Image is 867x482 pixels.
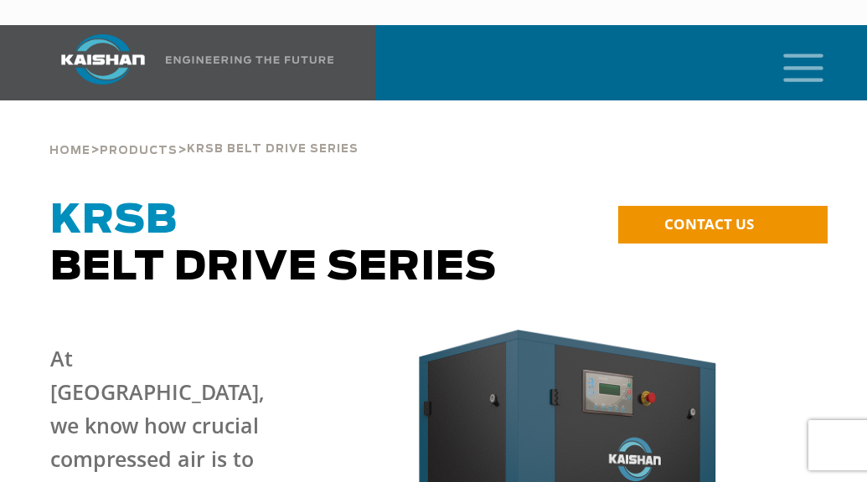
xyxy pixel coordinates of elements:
a: CONTACT US [618,206,828,244]
span: krsb belt drive series [187,144,359,155]
a: Products [100,142,178,157]
img: Engineering the future [166,56,333,64]
span: CONTACT US [664,214,754,233]
span: Home [49,146,90,156]
span: Belt Drive Series [50,201,497,288]
img: kaishan logo [40,34,166,85]
a: Kaishan USA [40,25,337,100]
span: Products [100,146,178,156]
a: mobile menu [777,49,805,77]
a: Home [49,142,90,157]
span: KRSB [50,201,178,241]
div: > > [49,100,359,164]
